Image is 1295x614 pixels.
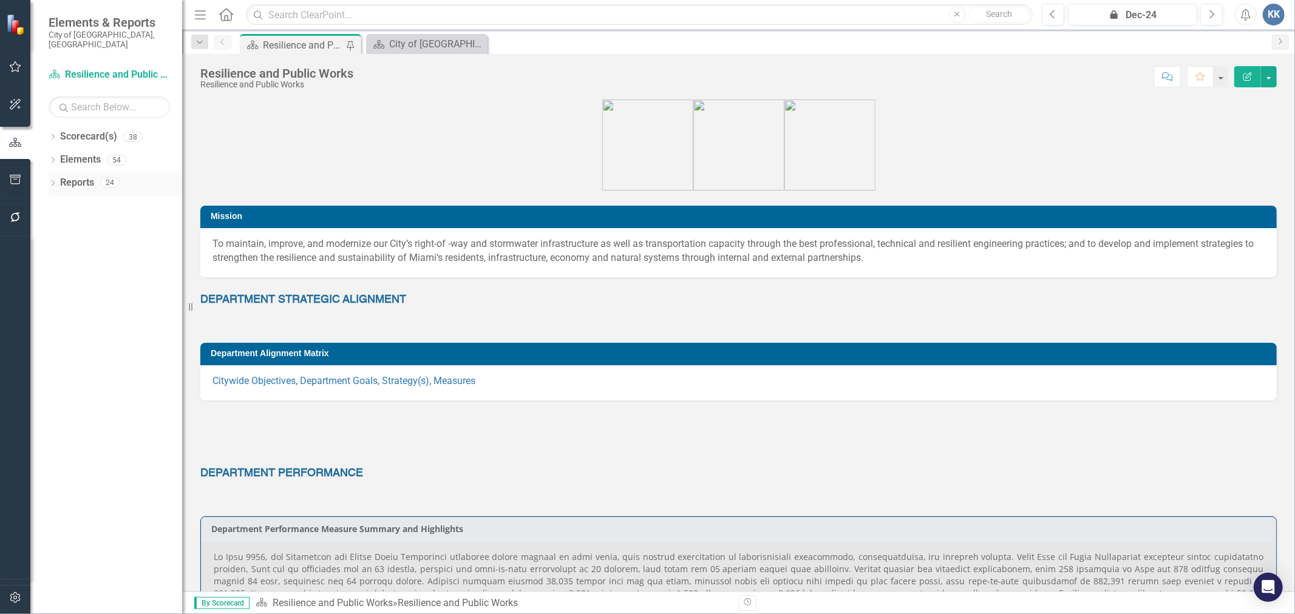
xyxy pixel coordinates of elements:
a: Scorecard(s) [60,130,117,144]
div: Resilience and Public Works [263,38,343,53]
div: 54 [107,155,126,165]
span: To maintain, improve, and modernize our City’s right-of -way and stormwater infrastructure as wel... [212,238,1254,263]
img: city_priorities_res_icon%20grey.png [693,100,784,191]
strong: DEPARTMENT STRATEGIC ALIGNMENT [200,294,406,305]
div: Resilience and Public Works [200,80,353,89]
a: Resilience and Public Works [49,68,170,82]
img: ClearPoint Strategy [6,13,27,35]
h3: Mission [211,212,1271,221]
button: KK [1263,4,1285,25]
h3: Department Alignment Matrix [211,349,1271,358]
strong: DEPARTMENT PERFORMANCE [200,468,363,479]
a: Reports [60,176,94,190]
div: City of [GEOGRAPHIC_DATA] [389,36,484,52]
div: Resilience and Public Works [200,67,353,80]
span: Search [986,9,1012,19]
button: Dec-24 [1068,4,1197,25]
div: Resilience and Public Works [398,597,518,609]
a: Citywide Objectives, Department Goals, Strategy(s), Measures [212,375,475,386]
button: Search [969,6,1030,23]
a: City of [GEOGRAPHIC_DATA] [369,36,484,52]
span: Elements & Reports [49,15,170,30]
div: 24 [100,178,120,188]
div: » [256,596,730,610]
div: 38 [123,132,143,142]
div: Dec-24 [1072,8,1193,22]
a: Elements [60,153,101,167]
small: City of [GEOGRAPHIC_DATA], [GEOGRAPHIC_DATA] [49,30,170,50]
span: By Scorecard [194,597,250,609]
div: Open Intercom Messenger [1254,573,1283,602]
input: Search ClearPoint... [246,4,1033,25]
img: city_priorities_p2p_icon%20grey.png [784,100,875,191]
input: Search Below... [49,96,170,118]
a: Resilience and Public Works [273,597,393,609]
h3: Department Performance Measure Summary and Highlights [211,524,1270,533]
img: city_priorities_qol_icon.png [602,100,693,191]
